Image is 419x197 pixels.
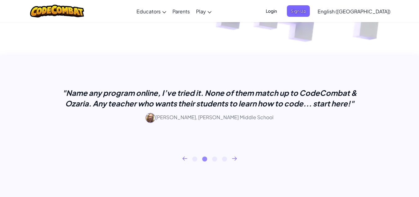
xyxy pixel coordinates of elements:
button: 3 [212,157,217,162]
a: English ([GEOGRAPHIC_DATA]) [314,3,394,20]
span: Play [196,8,206,15]
button: Sign Up [287,5,310,17]
a: Educators [133,3,169,20]
a: Parents [169,3,193,20]
button: 1 [192,157,197,162]
a: Play [193,3,215,20]
p: "Name any program online, I’ve tried it. None of them match up to CodeCombat & Ozaria. Any teache... [55,87,365,109]
button: 2 [202,157,207,162]
span: Educators [136,8,161,15]
p: [PERSON_NAME], [PERSON_NAME] Middle School [55,113,365,123]
button: Login [262,5,281,17]
button: 4 [222,157,227,162]
img: avatar [145,113,155,123]
span: English ([GEOGRAPHIC_DATA]) [318,8,390,15]
img: CodeCombat logo [30,5,84,17]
